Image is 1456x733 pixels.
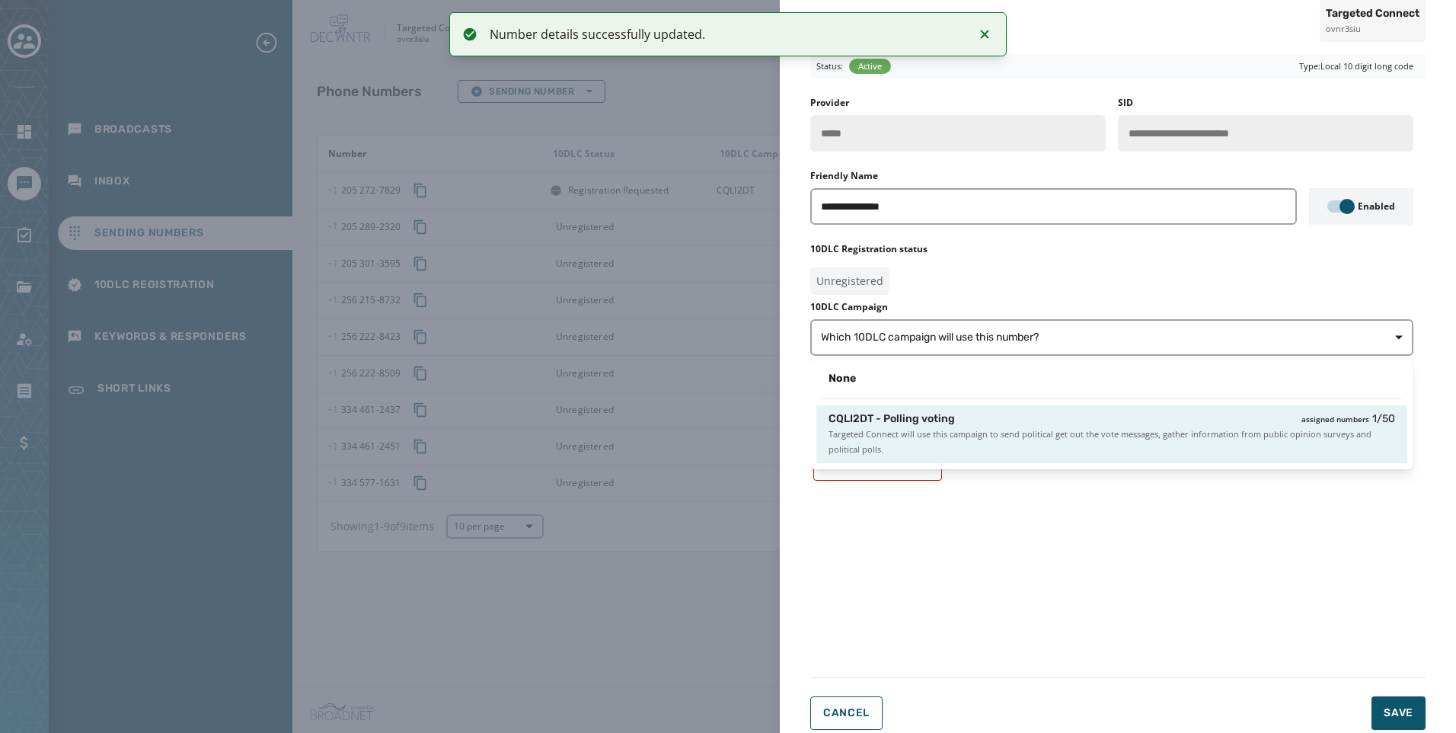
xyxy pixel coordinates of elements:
[810,359,1413,469] div: Which 10DLC campaign will use this number?
[490,25,964,43] div: Number details successfully updated.
[821,330,1039,345] span: Which 10DLC campaign will use this number?
[1372,411,1395,427] span: 1 / 50
[1301,411,1369,427] span: assigned numbers
[810,319,1413,356] button: Which 10DLC campaign will use this number?
[829,427,1395,457] span: Targeted Connect will use this campaign to send political get out the vote messages, gather infor...
[829,411,955,427] span: CQLI2DT - Polling voting
[829,371,856,386] span: None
